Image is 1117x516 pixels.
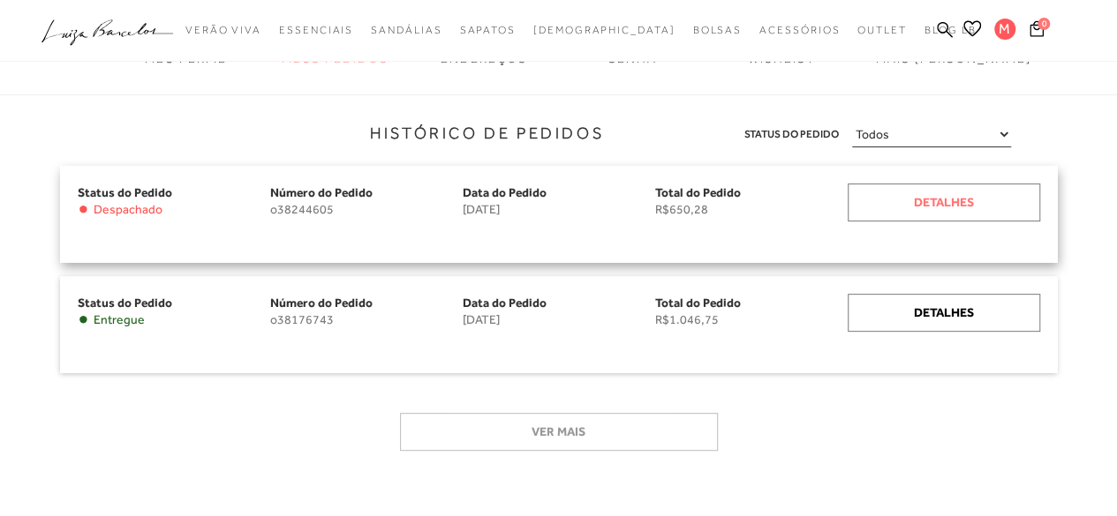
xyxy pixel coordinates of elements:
span: • [78,202,89,217]
a: categoryNavScreenReaderText [759,14,840,47]
span: Sandálias [371,24,442,36]
button: 0 [1024,19,1049,43]
span: Outlet [857,24,907,36]
span: R$1.046,75 [655,312,848,327]
span: Número do Pedido [270,185,373,199]
span: Status do Pedido [744,125,839,144]
span: Total do Pedido [655,295,741,310]
span: Data do Pedido [463,185,547,199]
span: [DEMOGRAPHIC_DATA] [533,24,675,36]
a: categoryNavScreenReaderText [371,14,442,47]
span: Entregue [94,312,145,327]
a: categoryNavScreenReaderText [857,14,907,47]
span: Número do Pedido [270,295,373,310]
span: BLOG LB [925,24,976,36]
a: categoryNavScreenReaderText [279,14,353,47]
span: Bolsas [692,24,742,36]
a: categoryNavScreenReaderText [185,14,261,47]
a: noSubCategoriesText [533,14,675,47]
span: o38244605 [270,202,463,217]
span: 0 [1038,18,1050,30]
span: Status do Pedido [78,295,172,310]
span: Acessórios [759,24,840,36]
span: Despachado [94,202,162,217]
span: Total do Pedido [655,185,741,199]
span: o38176743 [270,312,463,327]
a: Detalhes [848,294,1040,332]
span: R$650,28 [655,202,848,217]
span: Essenciais [279,24,353,36]
span: [DATE] [463,312,655,327]
a: BLOG LB [925,14,976,47]
span: • [78,312,89,327]
button: Ver mais [400,413,718,451]
a: categoryNavScreenReaderText [459,14,515,47]
span: [DATE] [463,202,655,217]
a: categoryNavScreenReaderText [692,14,742,47]
span: Status do Pedido [78,185,172,199]
span: Verão Viva [185,24,261,36]
span: Data do Pedido [463,295,547,310]
a: Detalhes [848,183,1040,221]
button: M [986,18,1024,45]
span: M [994,19,1015,40]
h3: Histórico de Pedidos [13,122,604,146]
span: Sapatos [459,24,515,36]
